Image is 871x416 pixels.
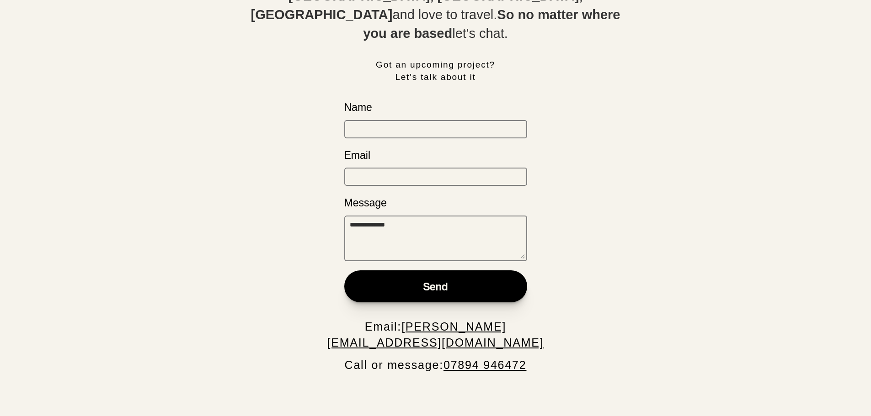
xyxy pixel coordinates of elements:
[344,168,527,186] input: Email
[344,216,527,261] textarea: Message
[311,59,560,83] h3: Got an upcoming project? Let's talk about it
[311,357,560,373] h3: Call or message:
[327,320,544,349] a: [PERSON_NAME][EMAIL_ADDRESS][DOMAIN_NAME]
[344,120,527,138] input: Name
[344,100,372,116] p: Name
[363,7,624,41] strong: So no matter where you are based
[311,319,560,351] h3: Email:
[344,147,371,163] p: Email
[344,195,387,211] p: Message
[344,270,527,302] button: Send
[423,279,448,293] p: Send
[444,358,527,371] a: 07894 946472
